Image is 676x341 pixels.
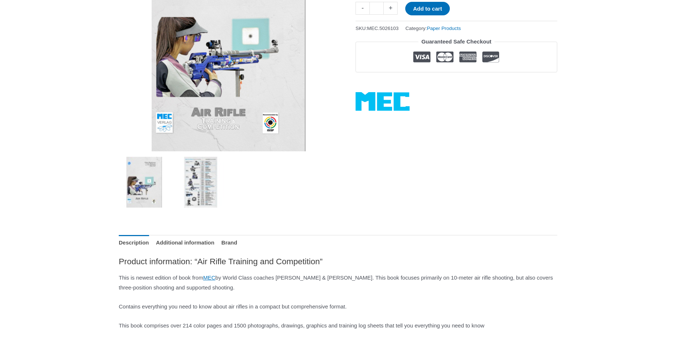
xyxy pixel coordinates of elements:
[356,78,557,87] iframe: Customer reviews powered by Trustpilot
[356,92,410,111] a: MEC
[156,235,214,251] a: Additional information
[119,321,557,331] p: This book comprises over 214 color pages and 1500 photographs, drawings, graphics and training lo...
[175,157,226,208] img: Book - Air Rifle Training and Competition - Image 2
[418,37,494,47] legend: Guaranteed Safe Checkout
[356,2,369,15] a: -
[221,235,237,251] a: Brand
[427,26,461,31] a: Paper Products
[406,24,461,33] span: Category:
[384,2,398,15] a: +
[203,274,215,281] a: MEC
[119,235,149,251] a: Description
[356,24,399,33] span: SKU:
[119,157,170,208] img: Book - Air Rifle Training and Competition
[119,302,557,312] p: Contains everything you need to know about air rifles in a compact but comprehensive format.
[369,2,384,15] input: Product quantity
[367,26,399,31] span: MEC.5026103
[119,273,557,293] p: This is newest edition of book from by World Class coaches [PERSON_NAME] & [PERSON_NAME]. This bo...
[405,2,449,15] button: Add to cart
[119,256,557,267] h2: Product information: “Air Rifle Training and Competition”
